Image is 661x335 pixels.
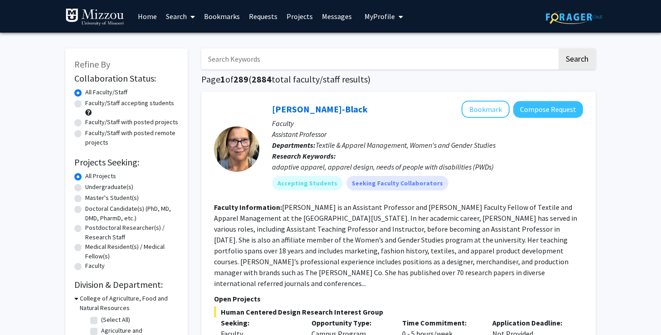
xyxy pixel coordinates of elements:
[80,294,179,313] h3: College of Agriculture, Food and Natural Resources
[85,171,116,181] label: All Projects
[214,293,583,304] p: Open Projects
[201,49,557,69] input: Search Keywords
[201,74,596,85] h1: Page of ( total faculty/staff results)
[74,73,179,84] h2: Collaboration Status:
[85,223,179,242] label: Postdoctoral Researcher(s) / Research Staff
[346,176,448,190] mat-chip: Seeking Faculty Collaborators
[85,98,174,108] label: Faculty/Staff accepting students
[402,317,479,328] p: Time Commitment:
[546,10,603,24] img: ForagerOne Logo
[311,317,389,328] p: Opportunity Type:
[214,203,282,212] b: Faculty Information:
[272,161,583,172] div: adaptive apparel, apparel design, needs of people with disabilities (PWDs)
[272,118,583,129] p: Faculty
[272,141,316,150] b: Departments:
[65,8,124,26] img: University of Missouri Logo
[244,0,282,32] a: Requests
[85,261,105,271] label: Faculty
[85,128,179,147] label: Faculty/Staff with posted remote projects
[492,317,569,328] p: Application Deadline:
[74,157,179,168] h2: Projects Seeking:
[7,294,39,328] iframe: Chat
[220,73,225,85] span: 1
[85,182,133,192] label: Undergraduate(s)
[233,73,248,85] span: 289
[282,0,317,32] a: Projects
[161,0,199,32] a: Search
[462,101,510,118] button: Add Kerri McBee-Black to Bookmarks
[85,204,179,223] label: Doctoral Candidate(s) (PhD, MD, DMD, PharmD, etc.)
[272,103,368,115] a: [PERSON_NAME]-Black
[513,101,583,118] button: Compose Request to Kerri McBee-Black
[85,117,178,127] label: Faculty/Staff with posted projects
[214,203,577,288] fg-read-more: [PERSON_NAME] is an Assistant Professor and [PERSON_NAME] Faculty Fellow of Textile and Apparel M...
[272,176,343,190] mat-chip: Accepting Students
[85,193,139,203] label: Master's Student(s)
[365,12,395,21] span: My Profile
[272,151,336,160] b: Research Keywords:
[221,317,298,328] p: Seeking:
[252,73,272,85] span: 2884
[85,87,127,97] label: All Faculty/Staff
[559,49,596,69] button: Search
[317,0,356,32] a: Messages
[133,0,161,32] a: Home
[74,58,110,70] span: Refine By
[316,141,496,150] span: Textile & Apparel Management, Women's and Gender Studies
[101,315,130,325] label: (Select All)
[199,0,244,32] a: Bookmarks
[272,129,583,140] p: Assistant Professor
[74,279,179,290] h2: Division & Department:
[85,242,179,261] label: Medical Resident(s) / Medical Fellow(s)
[214,306,583,317] span: Human Centered Design Research Interest Group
